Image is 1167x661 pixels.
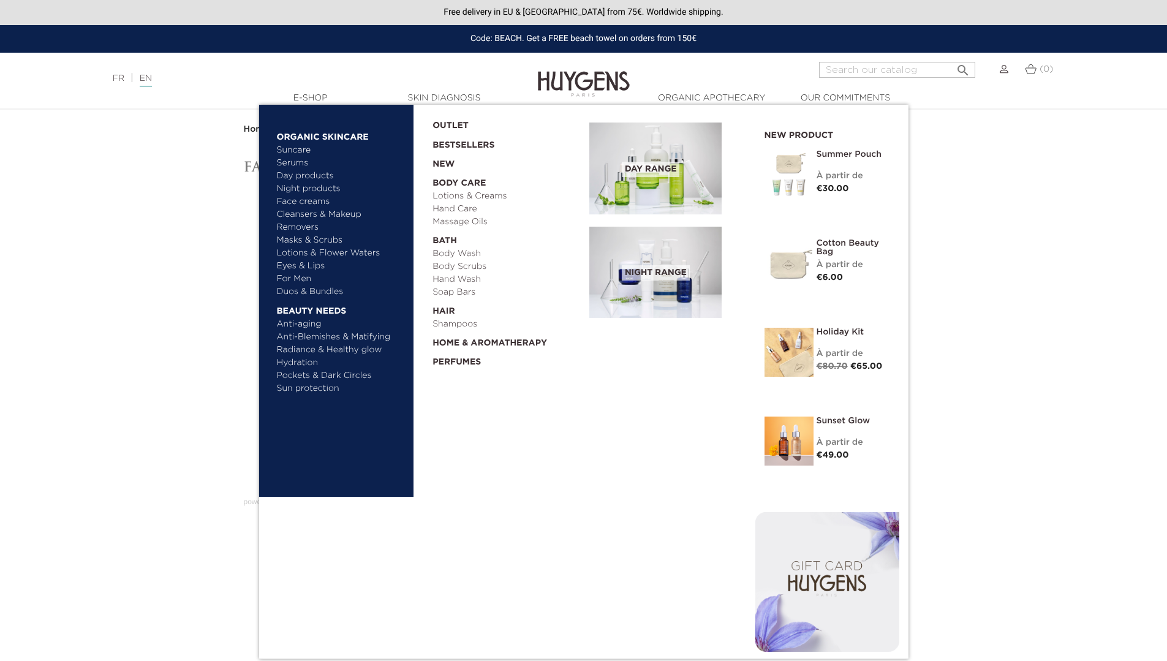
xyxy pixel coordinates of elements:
div: À partir de [817,436,890,449]
a: EN [140,74,152,87]
a: Summer pouch [817,150,890,159]
span: (0) [1040,65,1053,74]
a: Night products [277,183,394,195]
img: Cotton Beauty Bag [765,239,814,288]
input: Search [819,62,975,78]
a: Organic Apothecary [651,92,773,105]
a: Sunset Glow [817,417,890,425]
a: For Men [277,273,405,285]
img: Holiday kit [765,328,814,377]
a: Hand Care [432,203,581,216]
a: Anti-aging [277,318,405,331]
div: À partir de [817,259,890,271]
h1: Face Consultation [244,159,924,175]
a: Hair [432,299,581,318]
a: Lotions & Flower Waters [277,247,405,260]
a: Duos & Bundles [277,285,405,298]
img: Sunset Glow [765,417,814,466]
img: Huygens [538,51,630,99]
a: FR [113,74,124,83]
img: Summer pouch [765,150,814,199]
a: Pockets & Dark Circles [277,369,405,382]
a: Radiance & Healthy glow [277,344,405,357]
a: Cotton Beauty Bag [817,239,890,256]
a: Cleansers & Makeup Removers [277,208,405,234]
span: €49.00 [817,451,849,459]
span: Night Range [622,265,690,281]
iframe: typeform-embed [244,187,924,493]
a: Day Range [589,123,746,214]
a: Suncare [277,144,405,157]
a: E-Shop [249,92,372,105]
span: Day Range [622,162,680,177]
span: €6.00 [817,273,844,282]
span: €30.00 [817,184,849,193]
a: Soap Bars [432,286,581,299]
a: Lotions & Creams [432,190,581,203]
img: routine_jour_banner.jpg [589,123,722,214]
a: Skin Diagnosis [383,92,505,105]
div: powered by [244,493,924,507]
a: Home [244,124,272,134]
a: Massage Oils [432,216,581,229]
a: Home & Aromatherapy [432,331,581,350]
div: À partir de [817,347,890,360]
a: Body Scrubs [432,260,581,273]
a: Perfumes [432,350,581,369]
a: Serums [277,157,405,170]
a: Sun protection [277,382,405,395]
i:  [956,59,970,74]
a: Organic Skincare [277,124,405,144]
div: | [107,71,477,86]
img: routine_nuit_banner.jpg [589,227,722,319]
a: Day products [277,170,405,183]
a: Hydration [277,357,405,369]
a: Hand Wash [432,273,581,286]
img: gift-card-en1.png [755,512,899,652]
a: Beauty needs [277,298,405,318]
a: Anti-Blemishes & Matifying [277,331,405,344]
a: New [432,152,581,171]
button:  [952,58,974,75]
a: Body Wash [432,247,581,260]
div: À partir de [817,170,890,183]
a: Our commitments [784,92,907,105]
a: Bestsellers [432,132,570,152]
a: OUTLET [432,113,570,132]
a: Shampoos [432,318,581,331]
strong: Home [244,125,270,134]
a: Eyes & Lips [277,260,405,273]
p: #HUYGENSPARIS [244,599,924,622]
a: Face creams [277,195,405,208]
a: Night Range [589,227,746,319]
a: Masks & Scrubs [277,234,405,247]
h2: New product [765,126,890,141]
span: €80.70 [817,362,848,371]
span: €65.00 [850,362,882,371]
a: Body Care [432,171,581,190]
a: Bath [432,229,581,247]
h2: Follow us [244,565,924,589]
a: Holiday Kit [817,328,890,336]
